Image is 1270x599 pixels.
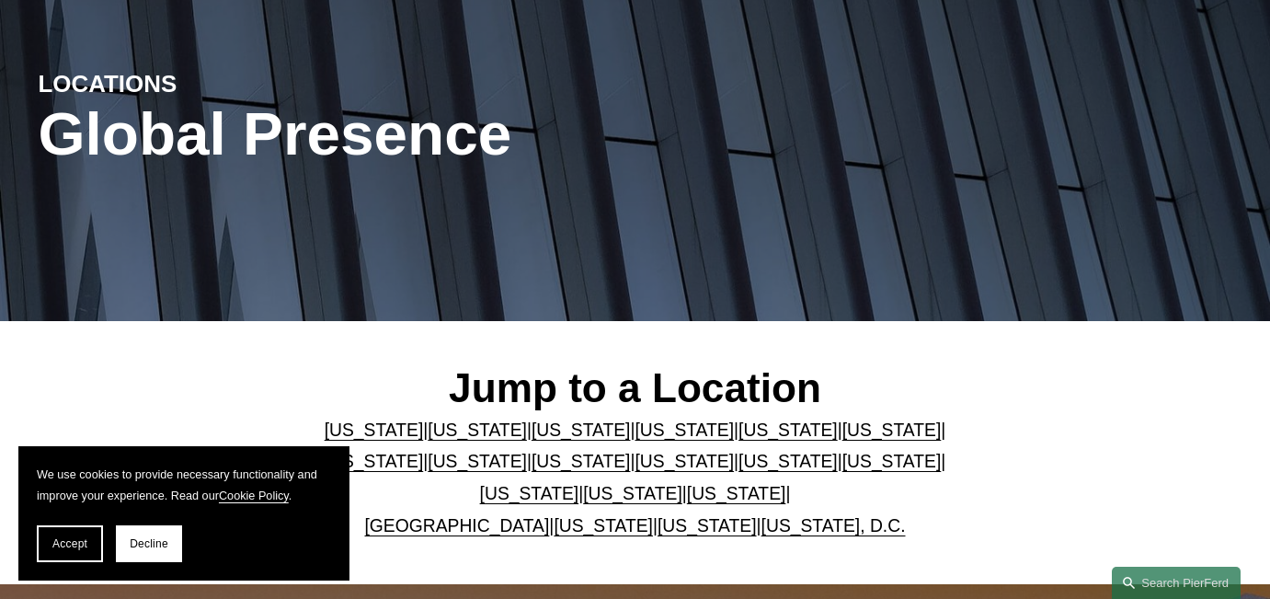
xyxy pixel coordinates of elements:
[635,452,735,471] a: [US_STATE]
[738,452,838,471] a: [US_STATE]
[554,516,653,536] a: [US_STATE]
[52,537,87,550] span: Accept
[842,452,942,471] a: [US_STATE]
[428,420,527,440] a: [US_STATE]
[761,516,906,536] a: [US_STATE], D.C.
[325,420,424,440] a: [US_STATE]
[532,452,631,471] a: [US_STATE]
[287,363,983,413] h2: Jump to a Location
[480,484,579,503] a: [US_STATE]
[325,452,424,471] a: [US_STATE]
[428,452,527,471] a: [US_STATE]
[1112,567,1241,599] a: Search this site
[38,99,833,168] h1: Global Presence
[842,420,942,440] a: [US_STATE]
[37,525,103,562] button: Accept
[219,490,289,502] a: Cookie Policy
[364,516,549,536] a: [GEOGRAPHIC_DATA]
[18,446,349,581] section: Cookie banner
[583,484,682,503] a: [US_STATE]
[38,69,337,99] h4: LOCATIONS
[687,484,786,503] a: [US_STATE]
[130,537,168,550] span: Decline
[116,525,182,562] button: Decline
[37,465,331,507] p: We use cookies to provide necessary functionality and improve your experience. Read our .
[287,415,983,543] p: | | | | | | | | | | | | | | | | | |
[532,420,631,440] a: [US_STATE]
[635,420,735,440] a: [US_STATE]
[738,420,838,440] a: [US_STATE]
[658,516,757,536] a: [US_STATE]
